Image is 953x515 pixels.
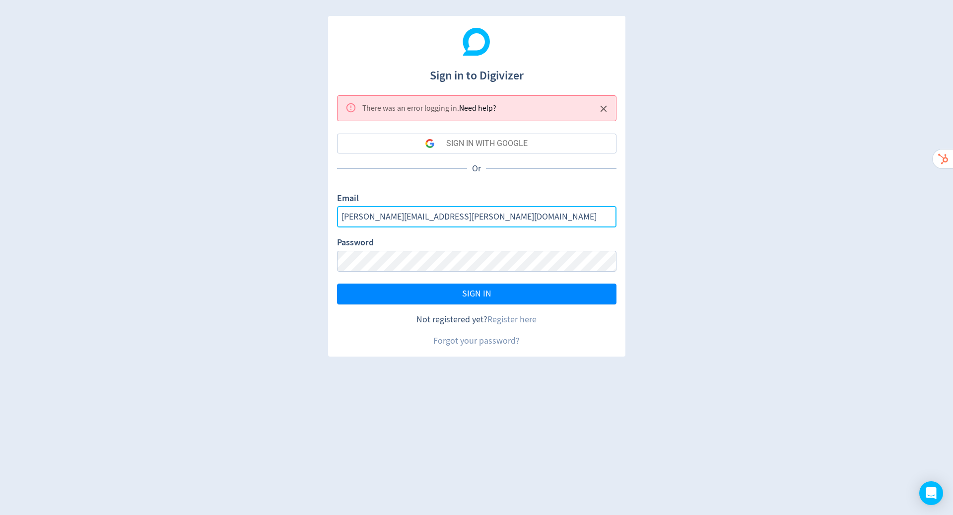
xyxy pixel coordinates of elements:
[467,162,486,175] p: Or
[433,335,520,347] a: Forgot your password?
[337,313,616,326] div: Not registered yet?
[337,59,616,84] h1: Sign in to Digivizer
[446,134,528,153] div: SIGN IN WITH GOOGLE
[459,103,496,113] span: Need help?
[596,101,612,117] button: Close
[487,314,537,325] a: Register here
[337,192,359,206] label: Email
[337,284,616,304] button: SIGN IN
[462,290,491,298] span: SIGN IN
[463,28,490,56] img: Digivizer Logo
[919,481,943,505] div: Open Intercom Messenger
[362,99,496,118] div: There was an error logging in .
[337,236,374,250] label: Password
[337,134,616,153] button: SIGN IN WITH GOOGLE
